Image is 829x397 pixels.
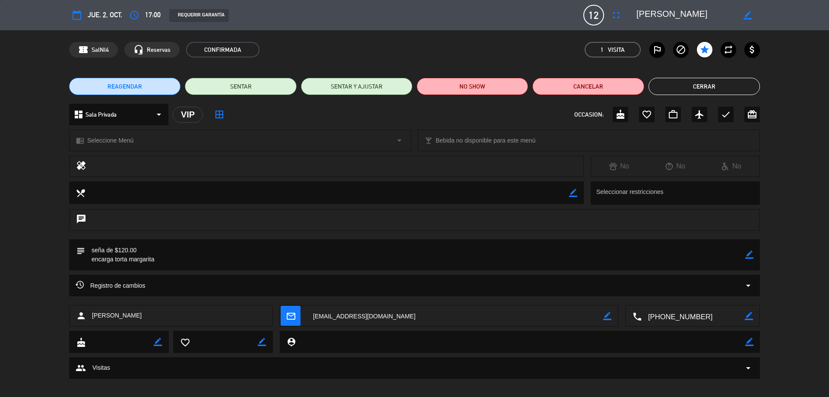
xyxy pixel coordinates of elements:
[652,44,662,55] i: outlined_flag
[69,78,180,95] button: REAGENDAR
[76,137,84,145] i: chrome_reader_mode
[676,44,686,55] i: block
[668,109,678,120] i: work_outline
[92,45,109,55] span: SalNl4
[642,109,652,120] i: favorite_border
[603,312,611,320] i: border_color
[424,137,433,145] i: local_bar
[743,363,753,373] span: arrow_drop_down
[214,109,225,120] i: border_all
[258,338,266,346] i: border_color
[632,311,642,321] i: local_phone
[108,82,142,91] span: REAGENDAR
[92,363,110,373] span: Visitas
[745,338,753,346] i: border_color
[76,311,86,321] i: person
[185,78,296,95] button: SENTAR
[76,280,146,291] span: Registro de cambios
[88,9,122,21] span: jue. 2, oct.
[169,9,229,22] div: REQUERIR GARANTÍA
[129,10,139,20] i: access_time
[180,337,190,347] i: favorite_border
[743,280,753,291] i: arrow_drop_down
[76,363,86,373] span: group
[436,136,535,146] span: Bebida no disponible para este menú
[186,42,259,57] span: CONFIRMADA
[417,78,528,95] button: NO SHOW
[615,109,626,120] i: cake
[154,338,162,346] i: border_color
[147,45,171,55] span: Reservas
[647,161,703,172] div: No
[569,189,577,197] i: border_color
[92,311,142,321] span: [PERSON_NAME]
[301,78,412,95] button: SENTAR Y AJUSTAR
[87,136,133,146] span: Seleccione Menú
[723,44,734,55] i: repeat
[85,110,117,120] span: Sala Privada
[394,135,405,146] i: arrow_drop_down
[747,109,757,120] i: card_giftcard
[133,44,144,55] i: headset_mic
[744,11,752,19] i: border_color
[69,7,85,23] button: calendar_today
[745,251,753,259] i: border_color
[76,337,85,347] i: cake
[76,160,86,172] i: healing
[574,110,604,120] span: OCCASION:
[173,107,203,123] div: VIP
[608,45,625,55] em: Visita
[127,7,142,23] button: access_time
[591,161,647,172] div: No
[745,312,753,320] i: border_color
[286,311,295,321] i: mail_outline
[532,78,644,95] button: Cancelar
[703,161,759,172] div: No
[747,44,757,55] i: attach_money
[145,9,161,21] span: 17:00
[699,44,710,55] i: star
[721,109,731,120] i: check
[73,109,84,120] i: dashboard
[611,10,621,20] i: fullscreen
[154,109,164,120] i: arrow_drop_down
[601,45,604,55] span: 1
[78,44,89,55] span: confirmation_number
[76,214,86,226] i: chat
[286,337,296,346] i: person_pin
[72,10,82,20] i: calendar_today
[649,78,760,95] button: Cerrar
[583,5,604,25] span: 12
[76,246,85,255] i: subject
[694,109,705,120] i: airplanemode_active
[608,7,624,23] button: fullscreen
[76,188,85,197] i: local_dining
